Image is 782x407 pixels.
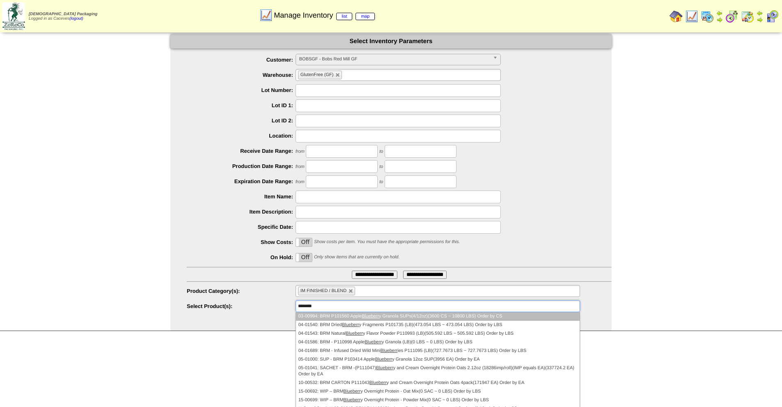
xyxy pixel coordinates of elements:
[296,396,580,405] li: 15-00699: WIP – BRM y Overnight Protein - Powder Mix(0 SAC ~ 0 LBS) Order by LBS
[369,380,387,385] em: Blueberr
[170,34,612,48] div: Select Inventory Parameters
[29,12,97,16] span: [DEMOGRAPHIC_DATA] Packaging
[300,288,346,293] span: IM FINISHED / BLEND
[757,16,763,23] img: arrowright.gif
[69,16,83,21] a: (logout)
[259,9,273,22] img: line_graph.gif
[296,329,580,338] li: 04-01543: BRM Natural y Flavor Powder P110993 (LB)(505.592 LBS ~ 505.592 LBS) Order by LBS
[375,357,392,362] em: Blueberr
[300,72,334,77] span: GlutenFree (GF)
[757,10,763,16] img: arrowleft.gif
[296,338,580,347] li: 04-01586: BRM - P110998 Apple y Granola (LB)(0 LBS ~ 0 LBS) Order by LBS
[381,348,398,353] em: Blueberr
[187,193,296,200] label: Item Name:
[187,254,296,260] label: On Hold:
[187,288,296,294] label: Product Category(s):
[296,179,305,184] span: from
[296,253,312,262] label: Off
[344,398,361,402] em: Blueberr
[187,102,296,108] label: Lot ID 1:
[296,387,580,396] li: 15-00692: WIP – BRM y Overnight Protein - Oat Mix(0 SAC ~ 0 LBS) Order by LBS
[187,224,296,230] label: Specific Date:
[187,239,296,245] label: Show Costs:
[716,10,723,16] img: arrowleft.gif
[296,321,580,329] li: 04-01540: BRM Dried y Fragments P101735 (LB)(473.054 LBS ~ 473.054 LBS) Order by LBS
[314,239,460,244] span: Show costs per item. You must have the appropriate permissions for this.
[741,10,754,23] img: calendarinout.gif
[296,238,312,246] label: Off
[346,331,363,336] em: Blueberr
[187,72,296,78] label: Warehouse:
[299,54,490,64] span: BOBSGF - Bobs Red Mill GF
[187,163,296,169] label: Production Date Range:
[725,10,738,23] img: calendarblend.gif
[187,148,296,154] label: Receive Date Range:
[701,10,714,23] img: calendarprod.gif
[187,133,296,139] label: Location:
[344,389,361,394] em: Blueberr
[296,238,313,247] div: OnOff
[685,10,698,23] img: line_graph.gif
[274,11,375,20] span: Manage Inventory
[379,149,383,154] span: to
[314,255,399,260] span: Only show items that are currently on hold.
[342,322,359,327] em: Blueberr
[355,13,375,20] a: map
[296,253,313,262] div: OnOff
[716,16,723,23] img: arrowright.gif
[296,347,580,355] li: 04-01689: BRM - Infused Dried Wild Mini ies P111095 (LB)(727.7673 LBS ~ 727.7673 LBS) Order by LBS
[2,2,25,30] img: zoroco-logo-small.webp
[296,164,305,169] span: from
[766,10,779,23] img: calendarcustomer.gif
[296,364,580,379] li: 05-01041: SACHET - BRM -(P111047) y and Cream Overnight Protein Oats 2.12oz (18286imp/roll)(IMP e...
[365,340,382,345] em: Blueberr
[376,366,393,370] em: Blueberr
[187,87,296,93] label: Lot Number:
[187,57,296,63] label: Customer:
[187,117,296,124] label: Lot ID 2:
[379,179,383,184] span: to
[296,379,580,387] li: 10-00532: BRM CARTON P111043 y and Cream Overnight Protein Oats 4pack(171947 EA) Order by EA
[296,355,580,364] li: 05-01000: SUP - BRM P103414 Apple y Granola 12oz SUP(3956 EA) Order by EA
[187,303,296,309] label: Select Product(s):
[187,178,296,184] label: Expiration Date Range:
[296,312,580,321] li: 03-00994: BRM P101560 Apple y Granola SUPs(4/12oz)(3600 CS ~ 10800 LBS) Order by CS
[187,209,296,215] label: Item Description:
[379,164,383,169] span: to
[296,149,305,154] span: from
[29,12,97,21] span: Logged in as Caceves
[670,10,683,23] img: home.gif
[362,314,379,319] em: Blueberr
[336,13,352,20] a: list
